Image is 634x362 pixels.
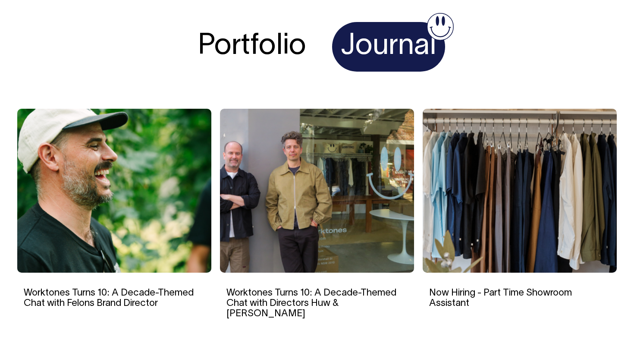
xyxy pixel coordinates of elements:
h4: Journal [332,22,445,72]
a: Now Hiring - Part Time Showroom Assistant [429,289,572,308]
a: Worktones Turns 10: A Decade-Themed Chat with Directors Huw & [PERSON_NAME] [226,289,396,318]
img: Worktones Turns 10: A Decade-Themed Chat with Directors Huw & Andrew [220,109,414,273]
img: Now Hiring - Part Time Showroom Assistant [423,109,617,273]
a: Worktones Turns 10: A Decade-Themed Chat with Felons Brand Director [24,289,194,308]
img: Worktones Turns 10: A Decade-Themed Chat with Felons Brand Director [17,109,211,273]
h4: Portfolio [189,22,315,72]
